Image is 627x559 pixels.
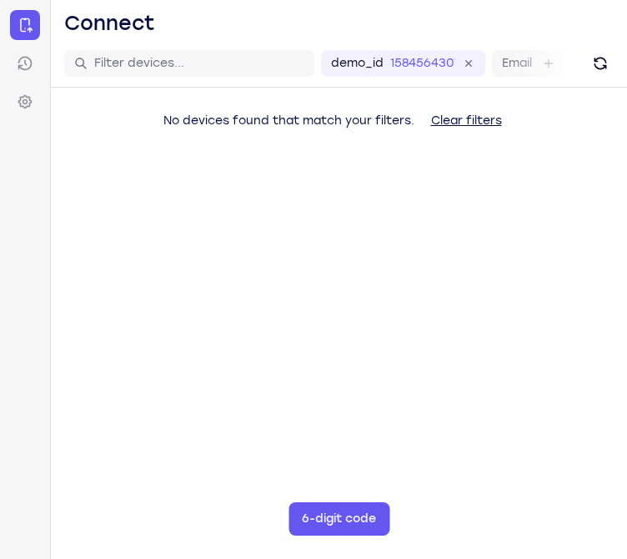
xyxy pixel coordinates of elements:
[288,502,389,536] button: 6-digit code
[163,113,414,128] span: No devices found that match your filters.
[502,55,532,72] label: Email
[418,104,515,138] button: Clear filters
[10,10,40,40] a: Connect
[587,50,614,77] button: Refresh
[10,48,40,78] a: Sessions
[331,55,384,72] label: demo_id
[10,87,40,117] a: Settings
[64,10,155,37] h1: Connect
[94,55,304,72] input: Filter devices...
